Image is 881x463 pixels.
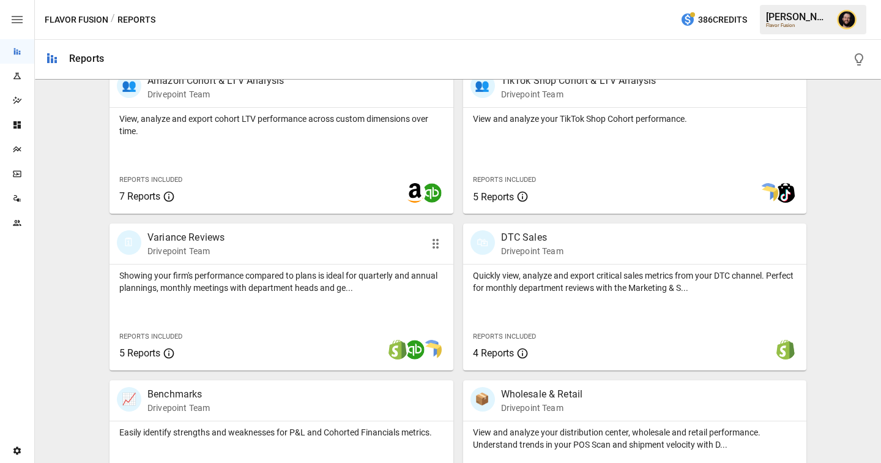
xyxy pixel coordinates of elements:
[45,12,108,28] button: Flavor Fusion
[470,230,495,255] div: 🛍
[470,73,495,98] div: 👥
[117,387,141,412] div: 📈
[147,402,210,414] p: Drivepoint Team
[501,73,656,88] p: TikTok Shop Cohort & LTV Analysis
[830,2,864,37] button: Ciaran Nugent
[470,387,495,412] div: 📦
[776,183,795,203] img: tiktok
[501,230,563,245] p: DTC Sales
[501,245,563,257] p: Drivepoint Team
[501,88,656,100] p: Drivepoint Team
[473,426,797,451] p: View and analyze your distribution center, wholesale and retail performance. Understand trends in...
[776,340,795,359] img: shopify
[405,340,425,359] img: quickbooks
[675,9,752,31] button: 386Credits
[119,426,444,439] p: Easily identify strengths and weaknesses for P&L and Cohorted Financials metrics.
[422,183,442,203] img: quickbooks
[473,113,797,125] p: View and analyze your TikTok Shop Cohort performance.
[473,347,514,359] span: 4 Reports
[759,183,778,203] img: smart model
[473,269,797,294] p: Quickly view, analyze and export critical sales metrics from your DTC channel. Perfect for monthl...
[117,230,141,255] div: 🗓
[766,11,830,23] div: [PERSON_NAME]
[388,340,407,359] img: shopify
[69,53,104,64] div: Reports
[422,340,442,359] img: smart model
[119,269,444,294] p: Showing your firm's performance compared to plans is ideal for quarterly and annual plannings, mo...
[147,230,225,245] p: Variance Reviews
[119,190,160,202] span: 7 Reports
[473,333,536,341] span: Reports Included
[501,402,583,414] p: Drivepoint Team
[405,183,425,203] img: amazon
[147,73,284,88] p: Amazon Cohort & LTV Analysis
[147,387,210,402] p: Benchmarks
[147,88,284,100] p: Drivepoint Team
[837,10,857,29] img: Ciaran Nugent
[698,12,747,28] span: 386 Credits
[473,176,536,184] span: Reports Included
[111,12,115,28] div: /
[501,387,583,402] p: Wholesale & Retail
[147,245,225,257] p: Drivepoint Team
[119,113,444,137] p: View, analyze and export cohort LTV performance across custom dimensions over time.
[119,347,160,359] span: 5 Reports
[117,73,141,98] div: 👥
[766,23,830,28] div: Flavor Fusion
[473,191,514,203] span: 5 Reports
[119,176,182,184] span: Reports Included
[119,333,182,341] span: Reports Included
